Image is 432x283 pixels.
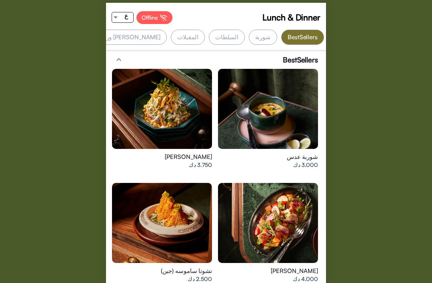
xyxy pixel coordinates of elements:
span: تشوتا ساموسه (جبن) [161,267,212,275]
span: شوربة عدس [287,153,318,161]
span: BestSellers [283,55,318,65]
div: Offline [136,11,172,24]
span: 2.500 دك [188,275,212,283]
img: Offline%20Icon.svg [160,14,167,21]
mat-icon: expand_less [114,55,124,64]
span: 3.000 دك [293,161,318,169]
div: [PERSON_NAME] وروباتا [90,30,167,45]
span: [PERSON_NAME] [165,153,212,161]
span: ع [124,12,128,19]
span: 3.750 دك [189,161,212,169]
div: المقبلات [171,30,205,45]
span: [PERSON_NAME] [271,267,318,275]
div: BestSellers [281,30,324,45]
span: Lunch & Dinner [262,11,320,23]
div: السلطات [209,30,244,45]
span: 4.000 دك [293,275,318,283]
div: شوربة [249,30,278,45]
